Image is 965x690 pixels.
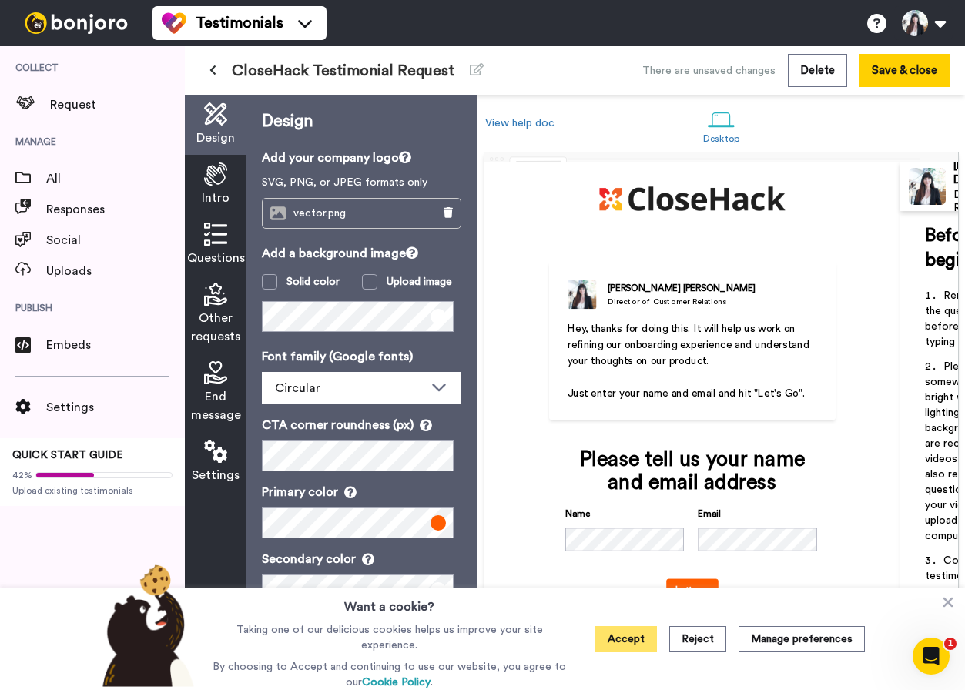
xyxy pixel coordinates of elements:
[209,659,570,690] p: By choosing to Accept and continuing to use our website, you agree to our .
[608,281,756,295] div: [PERSON_NAME] [PERSON_NAME]
[565,507,591,521] label: Name
[262,483,461,501] p: Primary color
[232,60,454,82] span: CloseHack Testimonial Request
[46,231,185,250] span: Social
[196,12,283,34] span: Testimonials
[788,54,847,87] button: Delete
[275,382,320,394] span: Circular
[695,99,747,152] a: Desktop
[698,507,721,521] label: Email
[944,638,957,650] span: 1
[913,638,950,675] iframe: Intercom live chat
[46,336,185,354] span: Embeds
[12,450,123,461] span: QUICK START GUIDE
[909,168,946,205] img: Profile Image
[739,626,865,652] button: Manage preferences
[608,296,756,308] div: Director of Customer Relations
[46,262,185,280] span: Uploads
[196,129,235,147] span: Design
[565,447,820,494] div: Please tell us your name and email address
[262,416,461,434] p: CTA corner roundness (px)
[209,622,570,653] p: Taking one of our delicious cookies helps us improve your site experience.
[286,274,340,290] div: Solid color
[187,249,245,267] span: Questions
[12,484,173,497] span: Upload existing testimonials
[595,626,657,652] button: Accept
[89,564,203,687] img: bear-with-cookie.png
[262,149,461,167] p: Add your company logo
[46,169,185,188] span: All
[344,588,434,616] h3: Want a cookie?
[202,189,230,207] span: Intro
[568,280,597,310] img: Director of Customer Relations
[50,95,185,114] span: Request
[262,110,461,133] p: Design
[18,12,134,34] img: bj-logo-header-white.svg
[46,200,185,219] span: Responses
[262,175,461,190] p: SVG, PNG, or JPEG formats only
[262,347,461,366] p: Font family (Google fonts)
[568,323,813,367] span: Hey, thanks for doing this. It will help us work on refining our onboarding experience and unders...
[703,133,739,144] div: Desktop
[46,398,185,417] span: Settings
[12,469,32,481] span: 42%
[568,388,806,399] span: Just enter your name and email and hit "Let's Go".
[162,11,186,35] img: tm-color.svg
[191,387,241,424] span: End message
[669,626,726,652] button: Reject
[362,677,431,688] a: Cookie Policy
[191,309,240,346] span: Other requests
[262,550,461,568] p: Secondary color
[262,244,461,263] p: Add a background image
[387,274,452,290] div: Upload image
[293,207,353,220] span: vector.png
[859,54,950,87] button: Save & close
[666,579,719,602] button: Let's go
[642,63,776,79] div: There are unsaved changes
[192,466,240,484] span: Settings
[485,118,555,129] a: View help doc
[599,186,785,211] img: 6f41e73b-fbe8-40a5-8aec-6281768bdbe7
